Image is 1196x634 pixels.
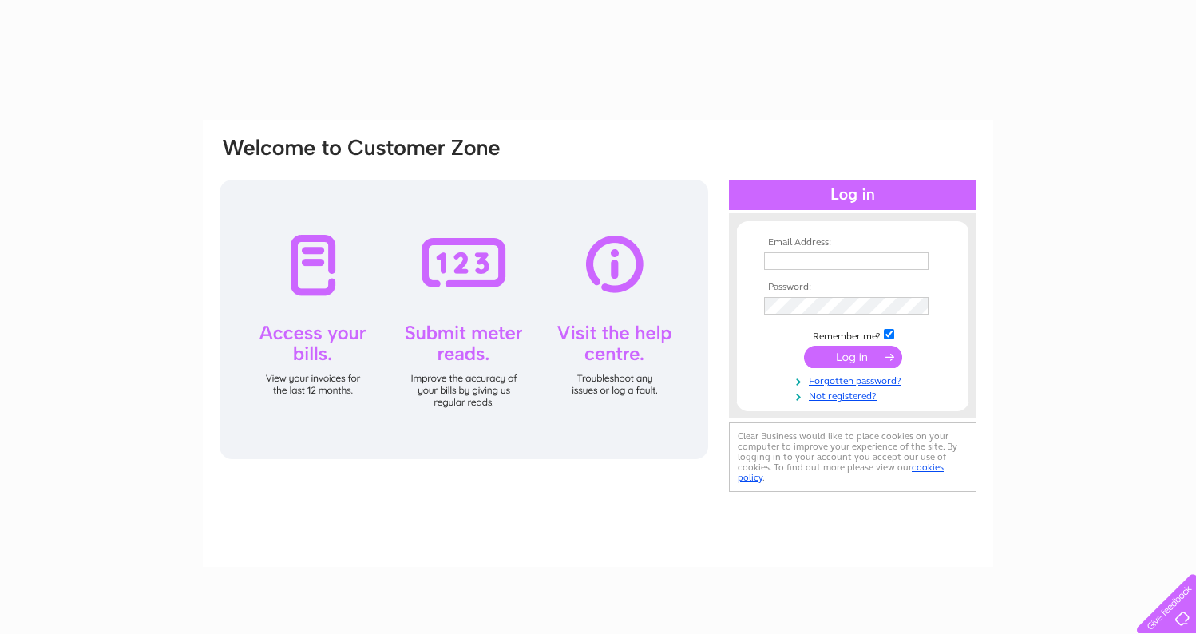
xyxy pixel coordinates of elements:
td: Remember me? [760,327,945,343]
th: Email Address: [760,237,945,248]
a: Not registered? [764,387,945,402]
div: Clear Business would like to place cookies on your computer to improve your experience of the sit... [729,422,976,492]
a: Forgotten password? [764,372,945,387]
a: cookies policy [738,462,944,483]
input: Submit [804,346,902,368]
th: Password: [760,282,945,293]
